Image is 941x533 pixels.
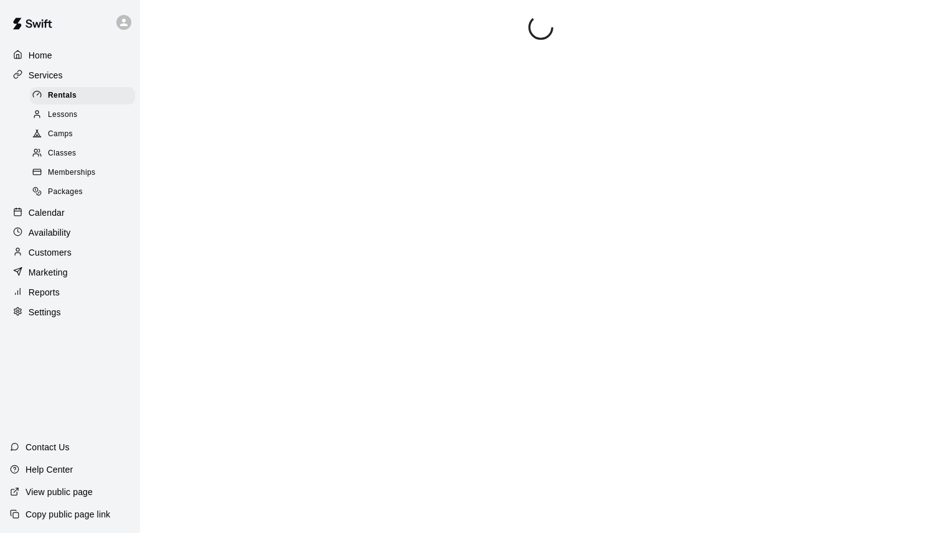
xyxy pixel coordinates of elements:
[48,109,78,121] span: Lessons
[48,186,83,198] span: Packages
[29,49,52,62] p: Home
[48,147,76,160] span: Classes
[29,226,71,239] p: Availability
[30,145,135,162] div: Classes
[26,486,93,498] p: View public page
[10,263,130,282] a: Marketing
[48,90,77,102] span: Rentals
[30,105,140,124] a: Lessons
[10,243,130,262] a: Customers
[30,126,135,143] div: Camps
[30,125,140,144] a: Camps
[26,463,73,476] p: Help Center
[29,306,61,318] p: Settings
[30,183,135,201] div: Packages
[10,223,130,242] a: Availability
[30,183,140,202] a: Packages
[30,86,140,105] a: Rentals
[30,106,135,124] div: Lessons
[48,167,95,179] span: Memberships
[29,286,60,299] p: Reports
[26,441,70,453] p: Contact Us
[10,203,130,222] a: Calendar
[10,46,130,65] a: Home
[10,66,130,85] a: Services
[29,206,65,219] p: Calendar
[29,266,68,279] p: Marketing
[30,87,135,104] div: Rentals
[30,144,140,164] a: Classes
[29,69,63,81] p: Services
[30,164,135,182] div: Memberships
[10,303,130,322] a: Settings
[29,246,72,259] p: Customers
[10,283,130,302] a: Reports
[26,508,110,521] p: Copy public page link
[30,164,140,183] a: Memberships
[48,128,73,141] span: Camps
